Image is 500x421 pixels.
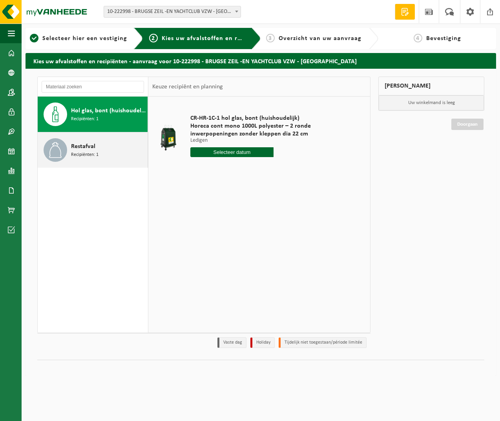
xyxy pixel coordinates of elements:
[190,138,356,143] p: Ledigen
[190,114,356,122] span: CR-HR-1C-1 hol glas, bont (huishoudelijk)
[426,35,461,42] span: Bevestiging
[217,337,246,348] li: Vaste dag
[149,34,158,42] span: 2
[104,6,241,18] span: 10-222998 - BRUGSE ZEIL -EN YACHTCLUB VZW - BRUGGE
[414,34,422,42] span: 4
[71,115,99,123] span: Recipiënten: 1
[379,95,484,110] p: Uw winkelmand is leeg
[29,34,128,43] a: 1Selecteer hier een vestiging
[279,35,361,42] span: Overzicht van uw aanvraag
[30,34,38,42] span: 1
[250,337,275,348] li: Holiday
[190,122,356,138] span: Horeca cont mono 1000L polyester – 2 ronde inwerpopeningen zonder kleppen dia 22 cm
[266,34,275,42] span: 3
[71,142,95,151] span: Restafval
[71,106,146,115] span: Hol glas, bont (huishoudelijk)
[148,77,227,97] div: Keuze recipiënt en planning
[38,97,148,132] button: Hol glas, bont (huishoudelijk) Recipiënten: 1
[279,337,367,348] li: Tijdelijk niet toegestaan/période limitée
[71,151,99,159] span: Recipiënten: 1
[190,147,274,157] input: Selecteer datum
[42,81,144,93] input: Materiaal zoeken
[26,53,496,68] h2: Kies uw afvalstoffen en recipiënten - aanvraag voor 10-222998 - BRUGSE ZEIL -EN YACHTCLUB VZW - [...
[104,6,241,17] span: 10-222998 - BRUGSE ZEIL -EN YACHTCLUB VZW - BRUGGE
[42,35,127,42] span: Selecteer hier een vestiging
[162,35,270,42] span: Kies uw afvalstoffen en recipiënten
[378,77,484,95] div: [PERSON_NAME]
[451,119,484,130] a: Doorgaan
[38,132,148,168] button: Restafval Recipiënten: 1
